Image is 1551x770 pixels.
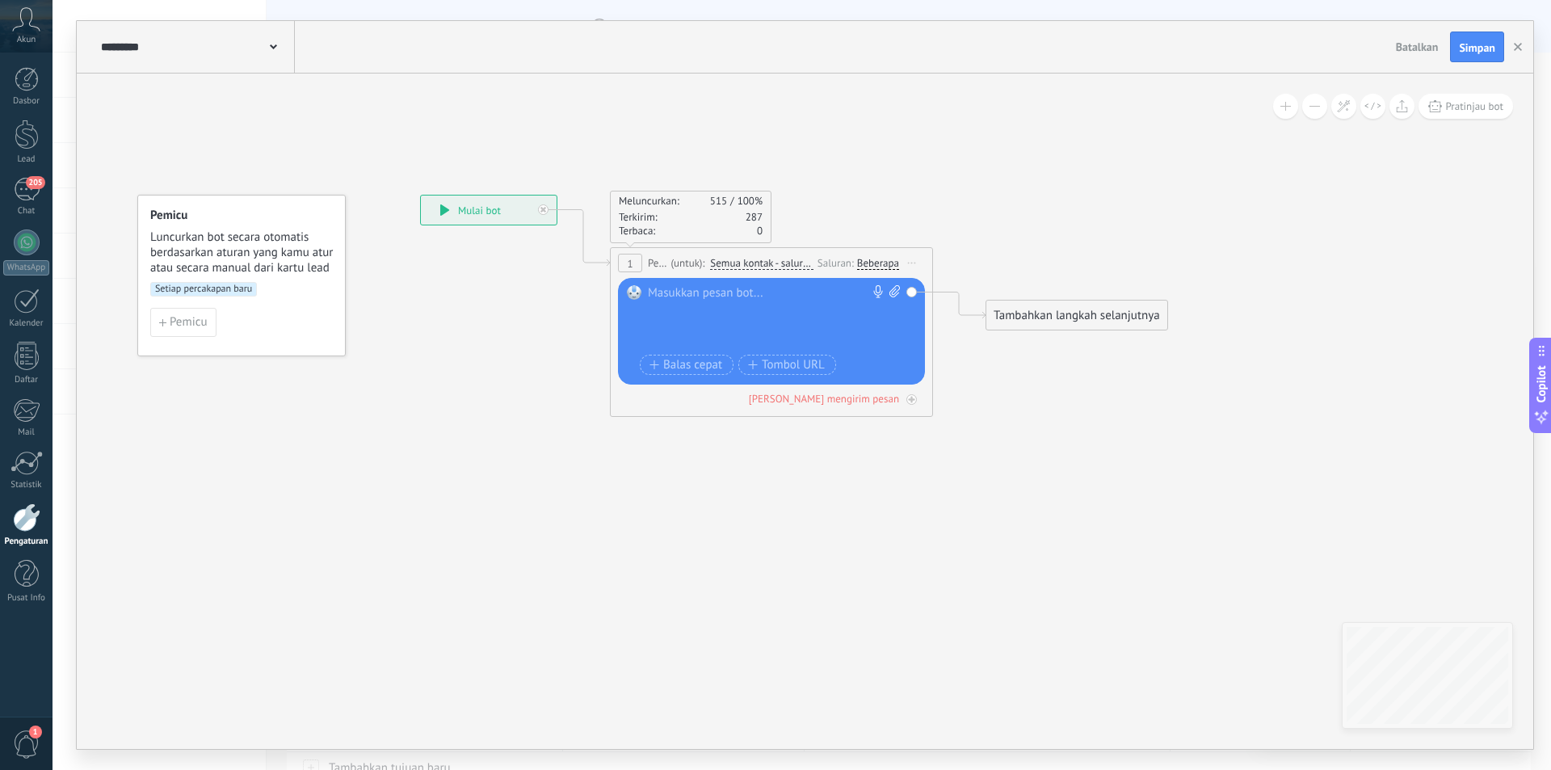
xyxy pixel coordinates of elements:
[3,154,50,165] div: Lead
[619,194,679,208] span: Meluncurkan:
[857,257,899,270] div: Beberapa
[26,176,44,189] span: 205
[748,359,825,372] span: Tombol URL
[3,536,50,547] div: Pengaturan
[649,359,722,372] span: Balas cepat
[738,355,836,375] button: Tombol URL
[670,255,704,271] span: (untuk):
[150,282,257,297] span: Setiap percakapan baru
[710,194,738,208] span: 515
[757,224,763,238] span: 0
[818,255,857,271] div: Saluran:
[986,302,1167,329] div: Tambahkan langkah selanjutnya
[1419,94,1513,119] button: Pratinjau bot
[3,206,50,217] div: Chat
[1450,32,1504,62] button: Simpan
[1396,40,1439,54] span: Batalkan
[3,260,49,276] div: WhatsApp
[150,208,334,223] h4: Pemicu
[648,255,666,271] span: Pesan
[150,308,216,337] button: Pemicu
[1446,99,1503,113] span: Pratinjau bot
[3,318,50,329] div: Kalender
[150,229,334,276] span: Luncurkan bot secara otomatis berdasarkan aturan yang kamu atur atau secara manual dari kartu lead
[3,480,50,490] div: Statistik
[1389,35,1445,59] button: Batalkan
[3,427,50,438] div: Mail
[619,210,658,224] span: Terkirim:
[1459,42,1495,53] span: Simpan
[710,257,813,270] span: Semua kontak - saluran yang dipilih
[738,194,763,208] span: 100%
[421,196,557,225] div: Mulai bot
[746,210,763,224] span: 287
[3,593,50,604] div: Pusat Info
[627,257,633,271] span: 1
[619,224,655,238] span: Terbaca:
[170,317,208,328] span: Pemicu
[1533,365,1549,402] span: Copilot
[640,355,733,375] button: Balas cepat
[17,35,36,45] span: Akun
[749,392,899,406] div: [PERSON_NAME] mengirim pesan
[3,375,50,385] div: Daftar
[29,726,42,738] span: 1
[3,96,50,107] div: Dasbor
